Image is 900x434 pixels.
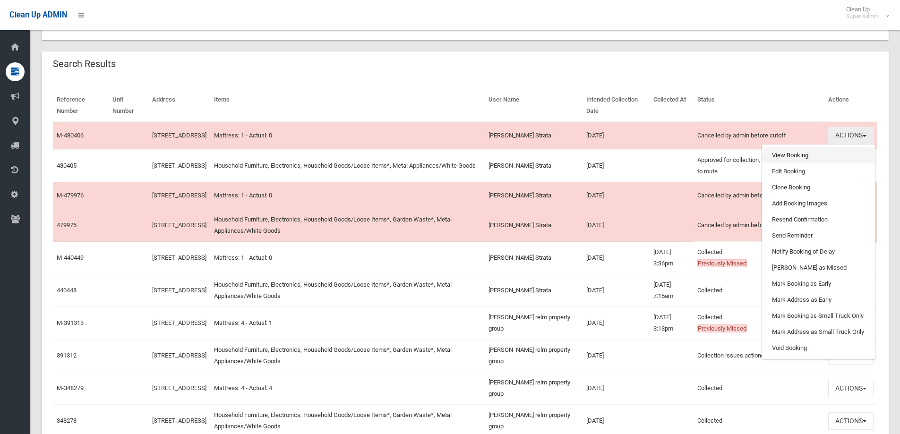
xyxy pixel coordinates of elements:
td: Household Furniture, Electronics, Household Goods/Loose Items*, Garden Waste*, Metal Appliances/W... [210,209,485,242]
th: Unit Number [109,89,148,122]
td: [DATE] [583,242,650,274]
td: Household Furniture, Electronics, Household Goods/Loose Items*, Garden Waste*, Metal Appliances/W... [210,274,485,307]
a: 479975 [57,221,77,229]
th: Address [148,89,210,122]
a: Mark Address as Early [763,292,875,308]
a: [STREET_ADDRESS] [152,162,206,169]
a: Notify Booking of Delay [763,244,875,260]
a: [STREET_ADDRESS] [152,384,206,391]
a: [STREET_ADDRESS] [152,192,206,199]
td: [PERSON_NAME] Strata [485,149,583,182]
td: Cancelled by admin before cutoff [694,209,824,242]
button: Actions [828,412,874,430]
td: [PERSON_NAME] Strata [485,182,583,209]
a: 348278 [57,417,77,424]
td: Collected [694,242,824,274]
td: [DATE] 7:15am [650,274,694,307]
td: [DATE] [583,307,650,340]
td: [DATE] [583,372,650,405]
a: Clone Booking [763,179,875,196]
a: M-348279 [57,384,84,391]
td: Collected [694,372,824,405]
th: Items [210,89,485,122]
small: Super Admin [846,13,879,20]
td: [DATE] [583,340,650,372]
a: [STREET_ADDRESS] [152,132,206,139]
span: Clean Up [841,6,888,20]
td: [PERSON_NAME] relm property group [485,340,583,372]
header: Search Results [42,55,127,73]
td: [DATE] 3:36pm [650,242,694,274]
td: Collected [694,274,824,307]
a: M-480406 [57,132,84,139]
a: Mark Booking as Early [763,276,875,292]
td: Mattress: 4 - Actual: 1 [210,307,485,340]
td: Mattress: 4 - Actual: 4 [210,372,485,405]
td: [PERSON_NAME] Strata [485,122,583,149]
a: 480405 [57,162,77,169]
td: [DATE] [583,274,650,307]
td: Mattress: 1 - Actual: 0 [210,122,485,149]
span: Previously Missed [697,259,747,267]
td: [DATE] [583,209,650,242]
a: [STREET_ADDRESS] [152,319,206,326]
a: [STREET_ADDRESS] [152,221,206,229]
a: 391312 [57,352,77,359]
a: Edit Booking [763,163,875,179]
a: Mark Address as Small Truck Only [763,324,875,340]
span: Clean Up ADMIN [9,10,67,19]
a: M-479976 [57,192,84,199]
button: Actions [828,380,874,397]
td: Mattress: 1 - Actual: 0 [210,182,485,209]
a: [PERSON_NAME] as Missed [763,260,875,276]
th: Actions [824,89,877,122]
a: [STREET_ADDRESS] [152,287,206,294]
a: Resend Confirmation [763,212,875,228]
td: Household Furniture, Electronics, Household Goods/Loose Items*, Metal Appliances/White Goods [210,149,485,182]
th: Reference Number [53,89,109,122]
td: Mattress: 1 - Actual: 0 [210,242,485,274]
a: Send Reminder [763,228,875,244]
th: Status [694,89,824,122]
th: User Name [485,89,583,122]
td: [PERSON_NAME] Strata [485,242,583,274]
a: [STREET_ADDRESS] [152,352,206,359]
a: Void Booking [763,340,875,356]
a: View Booking [763,147,875,163]
th: Collected At [650,89,694,122]
td: Cancelled by admin before cutoff [694,182,824,209]
td: [PERSON_NAME] relm property group [485,307,583,340]
td: [DATE] 3:13pm [650,307,694,340]
span: Previously Missed [697,324,747,332]
a: [STREET_ADDRESS] [152,254,206,261]
td: Collected [694,307,824,340]
a: M-391313 [57,319,84,326]
a: M-440449 [57,254,84,261]
td: [DATE] [583,122,650,149]
td: Cancelled by admin before cutoff [694,122,824,149]
td: [PERSON_NAME] Strata [485,274,583,307]
td: Household Furniture, Electronics, Household Goods/Loose Items*, Garden Waste*, Metal Appliances/W... [210,340,485,372]
a: Add Booking Images [763,196,875,212]
td: [PERSON_NAME] Strata [485,209,583,242]
td: Collection issues actioned [694,340,824,372]
a: Mark Booking as Small Truck Only [763,308,875,324]
td: [DATE] [583,149,650,182]
td: Approved for collection, but not yet assigned to route [694,149,824,182]
th: Intended Collection Date [583,89,650,122]
td: [DATE] [583,182,650,209]
a: 440448 [57,287,77,294]
a: [STREET_ADDRESS] [152,417,206,424]
button: Actions [828,127,874,145]
td: [PERSON_NAME] relm property group [485,372,583,405]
